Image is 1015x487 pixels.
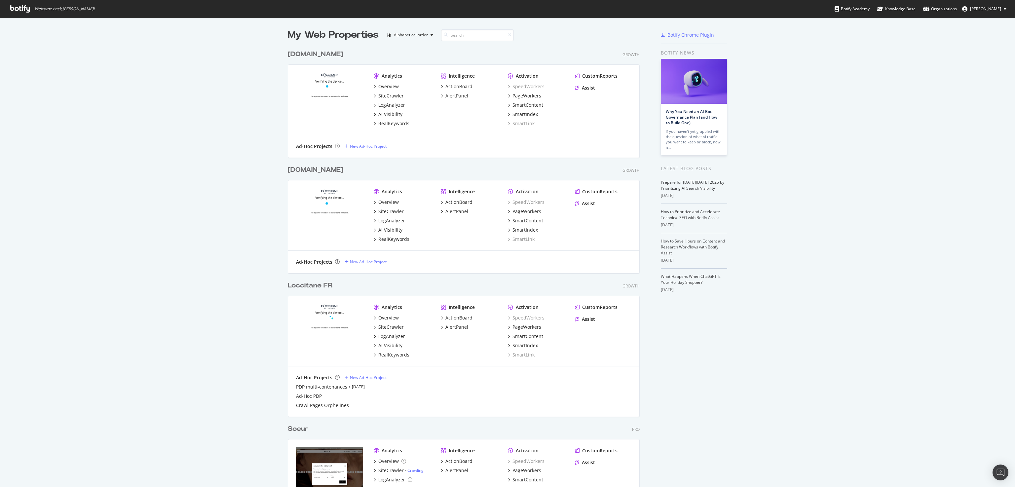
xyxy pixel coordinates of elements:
div: SmartContent [512,217,543,224]
a: SpeedWorkers [508,83,545,90]
div: SmartIndex [512,111,538,118]
div: Pro [632,427,640,432]
div: SmartContent [512,333,543,340]
a: SpeedWorkers [508,199,545,206]
a: New Ad-Hoc Project [345,259,387,265]
a: Assist [575,459,595,466]
div: Overview [378,315,399,321]
div: [DATE] [661,193,727,199]
a: ActionBoard [441,315,472,321]
div: Activation [516,304,539,311]
a: Overview [374,315,399,321]
button: Alphabetical order [384,30,436,40]
div: [DATE] [661,257,727,263]
a: SpeedWorkers [508,458,545,465]
a: SmartContent [508,217,543,224]
div: SmartLink [508,120,535,127]
a: LogAnalyzer [374,333,405,340]
a: SiteCrawler [374,324,404,330]
div: [DOMAIN_NAME] [288,165,343,175]
a: ActionBoard [441,83,472,90]
a: PageWorkers [508,467,541,474]
div: PageWorkers [512,467,541,474]
div: Intelligence [449,304,475,311]
div: SmartLink [508,236,535,243]
a: Loccitane FR [288,281,335,290]
a: What Happens When ChatGPT Is Your Holiday Shopper? [661,274,721,285]
div: Analytics [382,188,402,195]
div: Intelligence [449,188,475,195]
a: ActionBoard [441,458,472,465]
div: Growth [622,168,640,173]
a: Botify Chrome Plugin [661,32,714,38]
div: Organizations [923,6,957,12]
div: RealKeywords [378,120,409,127]
a: SmartIndex [508,227,538,233]
div: SiteCrawler [378,93,404,99]
div: PageWorkers [512,324,541,330]
div: Ad-Hoc Projects [296,374,332,381]
div: New Ad-Hoc Project [350,143,387,149]
a: Ad-Hoc PDP [296,393,322,399]
a: [DATE] [352,384,365,390]
a: SmartIndex [508,111,538,118]
div: Ad-Hoc Projects [296,259,332,265]
a: PageWorkers [508,93,541,99]
div: LogAnalyzer [378,476,405,483]
div: LogAnalyzer [378,102,405,108]
a: AI Visibility [374,111,402,118]
div: Growth [622,52,640,57]
a: LogAnalyzer [374,102,405,108]
div: CustomReports [582,304,618,311]
div: Assist [582,459,595,466]
a: AlertPanel [441,208,468,215]
div: SmartContent [512,476,543,483]
a: [DOMAIN_NAME] [288,165,346,175]
div: AlertPanel [445,324,468,330]
a: Soeur [288,424,311,434]
div: SiteCrawler [378,467,404,474]
img: Why You Need an AI Bot Governance Plan (and How to Build One) [661,59,727,104]
span: Robin Baron [970,6,1001,12]
a: Assist [575,200,595,207]
div: Open Intercom Messenger [993,465,1008,480]
a: Crawl Pages Orphelines [296,402,349,409]
div: SmartContent [512,102,543,108]
div: Analytics [382,73,402,79]
div: AI Visibility [378,342,402,349]
a: SmartIndex [508,342,538,349]
div: New Ad-Hoc Project [350,375,387,380]
a: CustomReports [575,73,618,79]
a: RealKeywords [374,352,409,358]
a: AlertPanel [441,93,468,99]
button: [PERSON_NAME] [957,4,1012,14]
div: PageWorkers [512,208,541,215]
div: PDP multi-contenances [296,384,347,390]
div: Analytics [382,304,402,311]
a: How to Save Hours on Content and Research Workflows with Botify Assist [661,238,725,256]
a: Overview [374,199,399,206]
div: Botify Academy [835,6,870,12]
div: RealKeywords [378,352,409,358]
div: Latest Blog Posts [661,165,727,172]
div: SpeedWorkers [508,315,545,321]
div: AlertPanel [445,208,468,215]
div: Botify Chrome Plugin [667,32,714,38]
a: Assist [575,316,595,322]
a: AlertPanel [441,467,468,474]
a: How to Prioritize and Accelerate Technical SEO with Botify Assist [661,209,720,220]
div: PageWorkers [512,93,541,99]
a: ActionBoard [441,199,472,206]
a: SmartLink [508,352,535,358]
div: New Ad-Hoc Project [350,259,387,265]
div: SiteCrawler [378,208,404,215]
img: es.loccitane.com [296,188,363,242]
div: RealKeywords [378,236,409,243]
div: Assist [582,85,595,91]
a: PageWorkers [508,324,541,330]
div: Growth [622,283,640,289]
a: Assist [575,85,595,91]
